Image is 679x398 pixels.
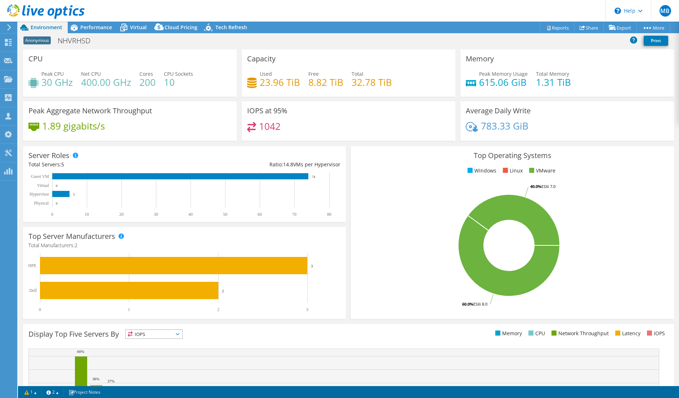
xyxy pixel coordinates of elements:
[29,288,37,293] text: Dell
[165,24,197,31] span: Cloud Pricing
[247,55,276,63] h3: Capacity
[154,212,158,217] text: 30
[258,212,262,217] text: 60
[28,55,43,63] h3: CPU
[107,379,115,383] text: 37%
[223,212,227,217] text: 50
[39,307,41,312] text: 0
[56,184,58,188] text: 0
[462,301,473,307] tspan: 60.0%
[188,212,193,217] text: 40
[540,22,575,33] a: Reports
[34,201,49,206] text: Physical
[260,70,272,77] span: Used
[56,202,58,205] text: 0
[28,152,70,159] h3: Server Roles
[260,78,300,86] h4: 23.96 TiB
[85,212,89,217] text: 10
[28,107,152,115] h3: Peak Aggregate Network Throughput
[75,242,77,249] span: 2
[527,167,555,175] li: VMware
[51,212,53,217] text: 0
[308,78,343,86] h4: 8.82 TiB
[77,349,84,354] text: 60%
[81,78,131,86] h4: 400.00 GHz
[479,70,528,77] span: Peak Memory Usage
[63,388,106,397] a: Project Notes
[481,122,528,130] h4: 783.33 GiB
[615,8,621,14] svg: \n
[479,78,528,86] h4: 615.06 GiB
[247,107,287,115] h3: IOPS at 95%
[128,307,130,312] text: 1
[308,70,319,77] span: Free
[42,122,105,130] h4: 1.89 gigabits/s
[466,107,531,115] h3: Average Daily Write
[473,301,487,307] tspan: ESXi 8.0
[292,212,296,217] text: 70
[527,329,545,337] li: CPU
[603,22,637,33] a: Export
[645,329,665,337] li: IOPS
[73,193,75,196] text: 5
[306,307,308,312] text: 3
[31,174,49,179] text: Guest VM
[356,152,668,159] h3: Top Operating Systems
[41,78,73,86] h4: 30 GHz
[184,161,340,169] div: Ratio: VMs per Hypervisor
[259,122,281,130] h4: 1042
[19,388,42,397] a: 1
[41,70,64,77] span: Peak CPU
[660,5,671,17] span: MB
[536,78,571,86] h4: 1.31 TiB
[327,212,331,217] text: 80
[81,70,101,77] span: Net CPU
[283,161,293,168] span: 14.8
[54,37,102,45] h1: NHVRHSD
[644,36,668,46] a: Print
[31,24,62,31] span: Environment
[536,70,569,77] span: Total Memory
[466,167,496,175] li: Windows
[164,78,193,86] h4: 10
[28,161,184,169] div: Total Servers:
[30,192,49,197] text: Hypervisor
[139,78,156,86] h4: 200
[501,167,523,175] li: Linux
[80,24,112,31] span: Performance
[37,183,49,188] text: Virtual
[466,55,494,63] h3: Memory
[119,212,124,217] text: 20
[164,70,193,77] span: CPU Sockets
[126,330,182,338] span: IOPS
[352,78,392,86] h4: 32.78 TiB
[530,184,541,189] tspan: 40.0%
[215,24,247,31] span: Tech Refresh
[61,161,64,168] span: 5
[352,70,363,77] span: Total
[574,22,604,33] a: Share
[41,388,64,397] a: 2
[28,263,36,268] text: HPE
[636,22,670,33] a: More
[222,289,224,293] text: 2
[23,36,51,44] span: Anonymous
[613,329,640,337] li: Latency
[139,70,153,77] span: Cores
[541,184,555,189] tspan: ESXi 7.0
[312,175,316,179] text: 74
[493,329,522,337] li: Memory
[311,264,313,268] text: 3
[28,241,340,249] h4: Total Manufacturers:
[550,329,609,337] li: Network Throughput
[92,377,99,381] text: 38%
[217,307,219,312] text: 2
[130,24,147,31] span: Virtual
[28,232,115,240] h3: Top Server Manufacturers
